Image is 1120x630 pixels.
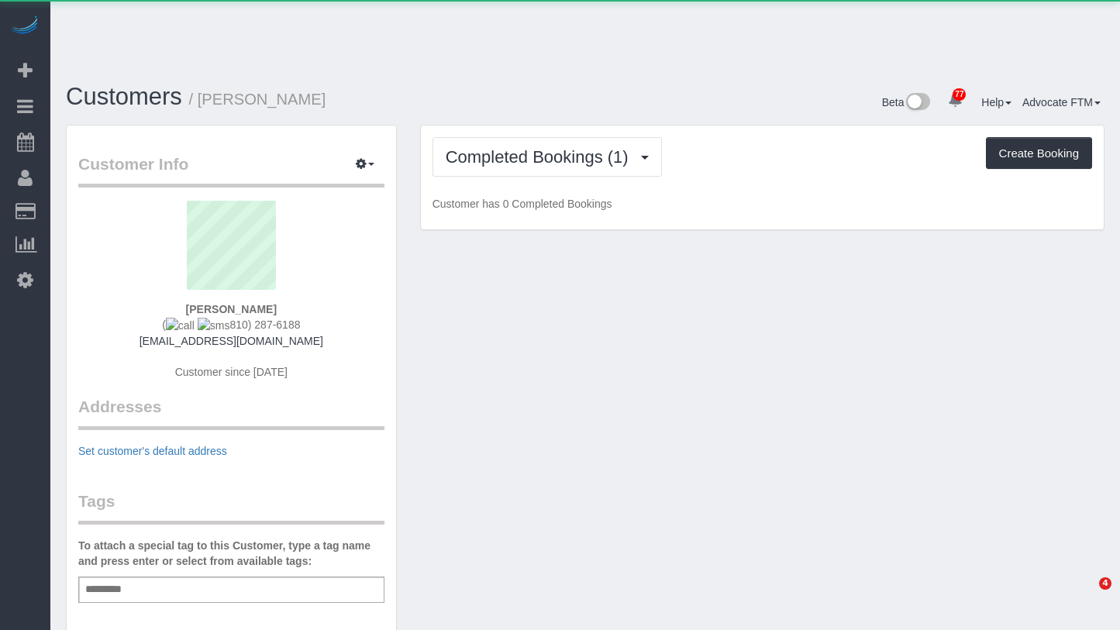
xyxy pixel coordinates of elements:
[78,445,227,457] a: Set customer's default address
[175,366,288,378] span: Customer since [DATE]
[186,303,277,315] strong: [PERSON_NAME]
[66,83,182,110] a: Customers
[953,88,966,101] span: 77
[432,137,662,177] button: Completed Bookings (1)
[166,318,195,333] img: call
[162,318,300,331] span: ( 810) 287-6188
[940,84,970,118] a: 77
[198,318,230,333] img: sms
[78,153,384,188] legend: Customer Info
[981,96,1011,108] a: Help
[78,538,384,569] label: To attach a special tag to this Customer, type a tag name and press enter or select from availabl...
[1099,577,1111,590] span: 4
[905,93,930,113] img: New interface
[882,96,930,108] a: Beta
[140,335,323,347] a: [EMAIL_ADDRESS][DOMAIN_NAME]
[446,147,636,167] span: Completed Bookings (1)
[432,196,1092,212] p: Customer has 0 Completed Bookings
[1067,577,1104,615] iframe: Intercom live chat
[986,137,1092,170] button: Create Booking
[1022,96,1101,108] a: Advocate FTM
[189,91,326,108] small: / [PERSON_NAME]
[78,490,384,525] legend: Tags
